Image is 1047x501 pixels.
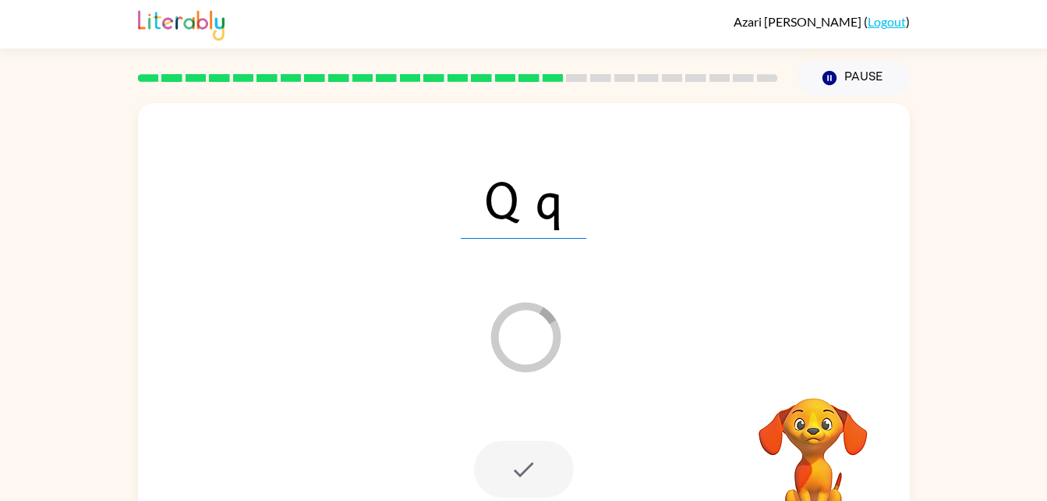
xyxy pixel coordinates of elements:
div: ( ) [734,14,910,29]
img: Literably [138,6,225,41]
span: Q q [461,158,586,239]
span: Azari [PERSON_NAME] [734,14,864,29]
button: Pause [797,60,910,96]
a: Logout [868,14,906,29]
